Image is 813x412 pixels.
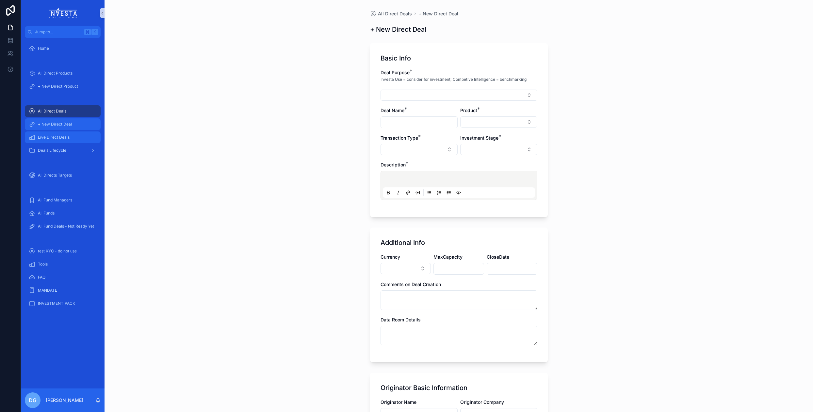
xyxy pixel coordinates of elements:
[381,282,441,287] span: Comments on Deal Creation
[381,108,404,113] span: Deal Name
[49,8,77,18] img: App logo
[487,254,509,260] span: CloseDate
[25,105,101,117] a: All Direct Deals
[25,145,101,156] a: Deals Lifecycle
[381,144,458,155] button: Select Button
[25,258,101,270] a: Tools
[25,26,101,38] button: Jump to...K
[460,108,477,113] span: Product
[35,29,82,35] span: Jump to...
[25,118,101,130] a: + New Direct Deal
[370,10,412,17] a: All Direct Deals
[38,211,55,216] span: All Funds
[25,43,101,54] a: Home
[381,77,527,82] p: Investa Use = consider for investment; Competive Intelligence = benchmarking
[460,144,537,155] button: Select Button
[381,238,425,247] h1: Additional Info
[25,194,101,206] a: All Fund Managers
[38,275,45,280] span: FAQ
[381,70,410,75] span: Deal Purpose
[92,29,97,35] span: K
[38,224,94,229] span: All Fund Deals - Not Ready Yet
[38,301,75,306] span: INVESTMENT_PACK
[460,399,504,405] span: Originator Company
[378,10,412,17] span: All Direct Deals
[38,109,66,114] span: All Direct Deals
[21,38,105,318] div: scrollable content
[25,298,101,309] a: INVESTMENT_PACK
[381,90,537,101] button: Select Button
[25,67,101,79] a: All Direct Products
[381,135,418,141] span: Transaction Type
[38,84,78,89] span: + New Direct Product
[38,288,57,293] span: MANDATE
[460,116,537,128] button: Select Button
[38,71,73,76] span: All Direct Products
[29,396,37,404] span: DG
[381,399,416,405] span: Originator Name
[25,271,101,283] a: FAQ
[381,162,406,167] span: Description
[38,46,49,51] span: Home
[25,220,101,232] a: All Fund Deals - Not Ready Yet
[381,54,411,63] h1: Basic Info
[46,397,83,403] p: [PERSON_NAME]
[25,80,101,92] a: + New Direct Product
[370,25,426,34] h1: + New Direct Deal
[418,10,458,17] a: + New Direct Deal
[25,207,101,219] a: All Funds
[25,169,101,181] a: All Directs Targets
[381,383,467,392] h1: Originator Basic Information
[381,263,431,274] button: Select Button
[38,197,72,203] span: All Fund Managers
[433,254,463,260] span: MaxCapacity
[38,135,70,140] span: Live Direct Deals
[460,135,498,141] span: Investment Stage
[38,249,77,254] span: test KYC - do not use
[25,131,101,143] a: Live Direct Deals
[25,245,101,257] a: test KYC - do not use
[38,148,66,153] span: Deals Lifecycle
[381,254,400,260] span: Currency
[38,122,72,127] span: + New Direct Deal
[25,284,101,296] a: MANDATE
[381,317,421,322] span: Data Room Details
[38,173,72,178] span: All Directs Targets
[38,262,48,267] span: Tools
